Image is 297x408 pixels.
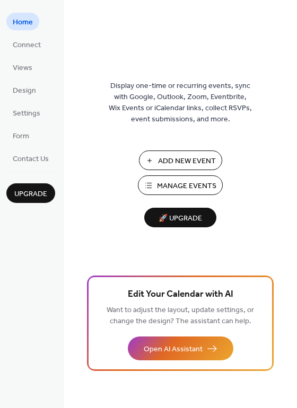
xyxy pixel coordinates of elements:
[109,81,252,125] span: Display one-time or recurring events, sync with Google, Outlook, Zoom, Eventbrite, Wix Events or ...
[6,36,47,53] a: Connect
[139,150,222,170] button: Add New Event
[107,303,254,329] span: Want to adjust the layout, update settings, or change the design? The assistant can help.
[13,63,32,74] span: Views
[158,156,216,167] span: Add New Event
[14,189,47,200] span: Upgrade
[13,154,49,165] span: Contact Us
[157,181,216,192] span: Manage Events
[13,85,36,96] span: Design
[13,17,33,28] span: Home
[13,40,41,51] span: Connect
[144,208,216,227] button: 🚀 Upgrade
[6,127,36,144] a: Form
[6,149,55,167] a: Contact Us
[6,81,42,99] a: Design
[13,108,40,119] span: Settings
[13,131,29,142] span: Form
[128,336,233,360] button: Open AI Assistant
[6,58,39,76] a: Views
[138,175,223,195] button: Manage Events
[144,344,203,355] span: Open AI Assistant
[6,13,39,30] a: Home
[6,183,55,203] button: Upgrade
[151,211,210,226] span: 🚀 Upgrade
[6,104,47,121] a: Settings
[128,287,233,302] span: Edit Your Calendar with AI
